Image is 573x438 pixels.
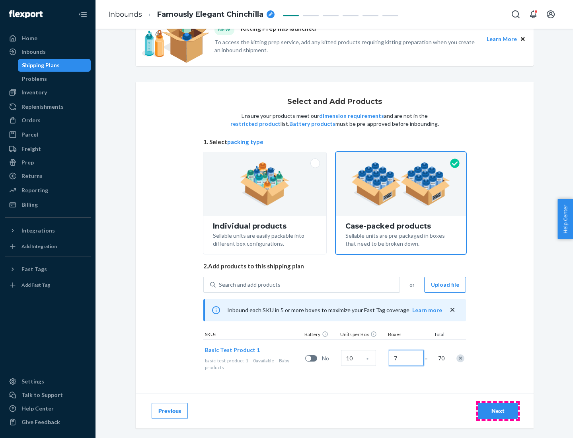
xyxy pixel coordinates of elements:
[448,306,456,314] button: close
[5,416,91,428] button: Give Feedback
[240,162,290,206] img: individual-pack.facf35554cb0f1810c75b2bd6df2d64e.png
[289,120,335,128] button: Battery products
[478,403,518,419] button: Next
[437,354,444,362] span: 70
[21,227,55,235] div: Integrations
[21,186,48,194] div: Reporting
[230,120,281,128] button: restricted product
[5,198,91,211] a: Billing
[409,281,415,289] span: or
[341,350,376,366] input: Case Quantity
[213,222,317,230] div: Individual products
[319,112,384,120] button: dimension requirements
[5,32,91,45] a: Home
[219,281,281,289] div: Search and add products
[487,35,517,43] button: Learn More
[508,6,524,22] button: Open Search Box
[5,128,91,141] a: Parcel
[203,299,466,321] div: Inbound each SKU in 5 or more boxes to maximize your Fast Tag coverage
[345,230,456,248] div: Sellable units are pre-packaged in boxes that need to be broken down.
[18,59,91,72] a: Shipping Plans
[5,86,91,99] a: Inventory
[287,98,382,106] h1: Select and Add Products
[102,3,281,26] ol: breadcrumbs
[21,418,60,426] div: Give Feedback
[518,35,527,43] button: Close
[303,331,339,339] div: Battery
[22,75,47,83] div: Problems
[426,331,446,339] div: Total
[21,116,41,124] div: Orders
[214,24,234,35] div: NEW
[21,103,64,111] div: Replenishments
[5,263,91,276] button: Fast Tags
[227,138,263,146] button: packing type
[21,34,37,42] div: Home
[157,10,263,20] span: Famously Elegant Chinchilla
[21,377,44,385] div: Settings
[21,282,50,288] div: Add Fast Tag
[230,112,440,128] p: Ensure your products meet our and are not in the list. must be pre-approved before inbounding.
[203,331,303,339] div: SKUs
[5,389,91,401] a: Talk to Support
[425,354,433,362] span: =
[5,170,91,182] a: Returns
[339,331,386,339] div: Units per Box
[205,358,248,364] span: basic-test-product-1
[18,72,91,85] a: Problems
[389,350,424,366] input: Number of boxes
[5,156,91,169] a: Prep
[456,354,464,362] div: Remove Item
[9,10,43,18] img: Flexport logo
[5,224,91,237] button: Integrations
[21,145,41,153] div: Freight
[75,6,91,22] button: Close Navigation
[21,265,47,273] div: Fast Tags
[5,375,91,388] a: Settings
[205,346,260,354] button: Basic Test Product 1
[424,277,466,293] button: Upload file
[351,162,450,206] img: case-pack.59cecea509d18c883b923b81aeac6d0b.png
[5,114,91,127] a: Orders
[485,407,511,415] div: Next
[543,6,559,22] button: Open account menu
[21,391,63,399] div: Talk to Support
[241,24,316,35] p: Kitting Prep has launched
[386,331,426,339] div: Boxes
[21,131,38,139] div: Parcel
[21,172,43,180] div: Returns
[22,61,60,69] div: Shipping Plans
[214,38,479,54] p: To access the kitting prep service, add any kitted products requiring kitting preparation when yo...
[412,306,442,314] button: Learn more
[557,199,573,239] button: Help Center
[5,100,91,113] a: Replenishments
[21,88,47,96] div: Inventory
[525,6,541,22] button: Open notifications
[203,262,466,270] span: 2. Add products to this shipping plan
[21,243,57,250] div: Add Integration
[152,403,188,419] button: Previous
[203,138,466,146] span: 1. Select
[5,184,91,197] a: Reporting
[21,158,34,166] div: Prep
[345,222,456,230] div: Case-packed products
[108,10,142,19] a: Inbounds
[253,358,274,364] span: 0 available
[5,143,91,155] a: Freight
[322,354,338,362] span: No
[5,402,91,415] a: Help Center
[213,230,317,248] div: Sellable units are easily packable into different box configurations.
[205,346,260,353] span: Basic Test Product 1
[5,45,91,58] a: Inbounds
[21,405,54,413] div: Help Center
[21,48,46,56] div: Inbounds
[5,240,91,253] a: Add Integration
[205,357,302,371] div: Baby products
[5,279,91,291] a: Add Fast Tag
[21,201,38,209] div: Billing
